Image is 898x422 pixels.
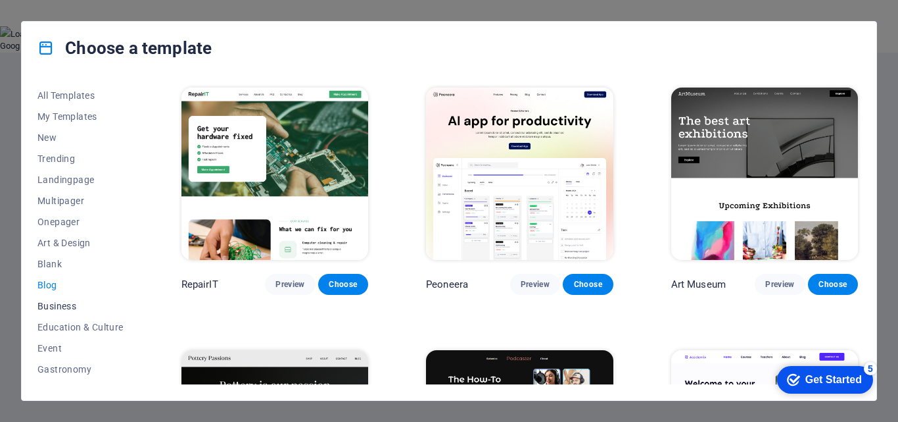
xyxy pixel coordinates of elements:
p: Peoneera [426,278,468,291]
button: All Templates [37,85,124,106]
span: Trending [37,153,124,164]
button: Education & Culture [37,317,124,338]
img: Art Museum [671,88,858,260]
span: Preview [765,279,794,290]
span: New [37,132,124,143]
span: Choose [573,279,602,290]
p: RepairIT [181,278,218,291]
button: New [37,127,124,148]
button: Preview [755,274,805,295]
button: Choose [563,274,613,295]
span: Business [37,301,124,311]
p: Art Museum [671,278,726,291]
span: Landingpage [37,174,124,185]
span: Event [37,343,124,354]
button: Preview [265,274,315,295]
button: Event [37,338,124,359]
span: Art & Design [37,238,124,248]
button: Health [37,380,124,401]
span: Gastronomy [37,364,124,375]
button: Gastronomy [37,359,124,380]
span: Onepager [37,217,124,227]
button: Multipager [37,190,124,211]
h4: Choose a template [37,38,212,59]
img: RepairIT [181,88,368,260]
span: My Templates [37,111,124,122]
button: Choose [318,274,368,295]
span: All Templates [37,90,124,101]
button: Blank [37,253,124,275]
button: Business [37,296,124,317]
button: Onepager [37,211,124,232]
span: Blank [37,259,124,269]
button: Blog [37,275,124,296]
div: 5 [97,3,110,16]
img: Peoneera [426,88,613,260]
span: Choose [818,279,847,290]
button: Landingpage [37,169,124,190]
span: Preview [275,279,304,290]
span: Choose [329,279,358,290]
span: Blog [37,280,124,290]
div: Get Started [39,14,95,26]
div: Get Started 5 items remaining, 0% complete [11,7,106,34]
span: Education & Culture [37,322,124,332]
button: Art & Design [37,232,124,253]
span: Preview [521,279,550,290]
button: Trending [37,148,124,169]
button: Choose [808,274,858,295]
button: Preview [510,274,560,295]
span: Multipager [37,196,124,206]
button: My Templates [37,106,124,127]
